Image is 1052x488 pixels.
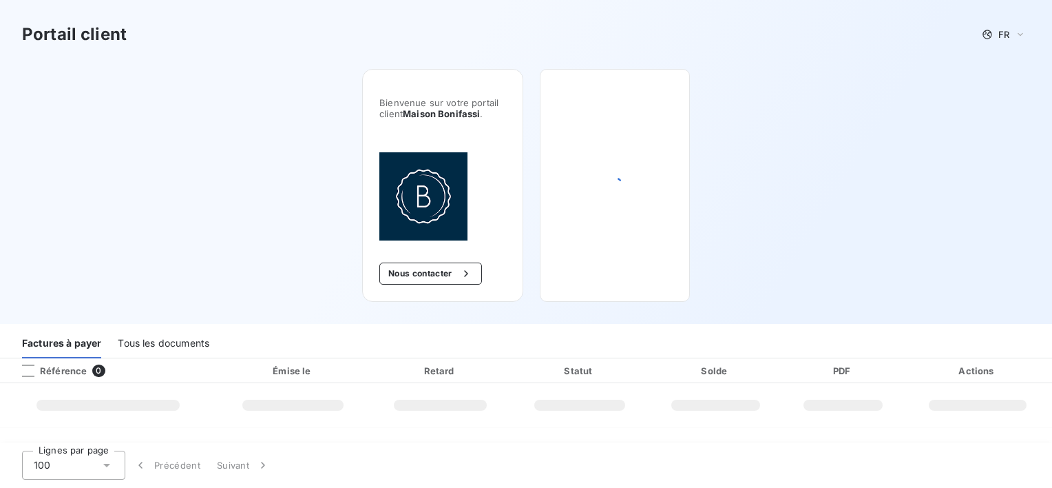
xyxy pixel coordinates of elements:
[125,451,209,480] button: Précédent
[651,364,780,378] div: Solde
[379,97,506,119] span: Bienvenue sur votre portail client .
[34,458,50,472] span: 100
[118,329,209,358] div: Tous les documents
[22,329,101,358] div: Factures à payer
[379,263,481,285] button: Nous contacter
[92,365,105,377] span: 0
[786,364,901,378] div: PDF
[403,108,480,119] span: Maison Bonifassi
[372,364,508,378] div: Retard
[379,152,467,241] img: Company logo
[514,364,646,378] div: Statut
[906,364,1049,378] div: Actions
[209,451,278,480] button: Suivant
[998,29,1009,40] span: FR
[219,364,367,378] div: Émise le
[22,22,127,47] h3: Portail client
[11,365,87,377] div: Référence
